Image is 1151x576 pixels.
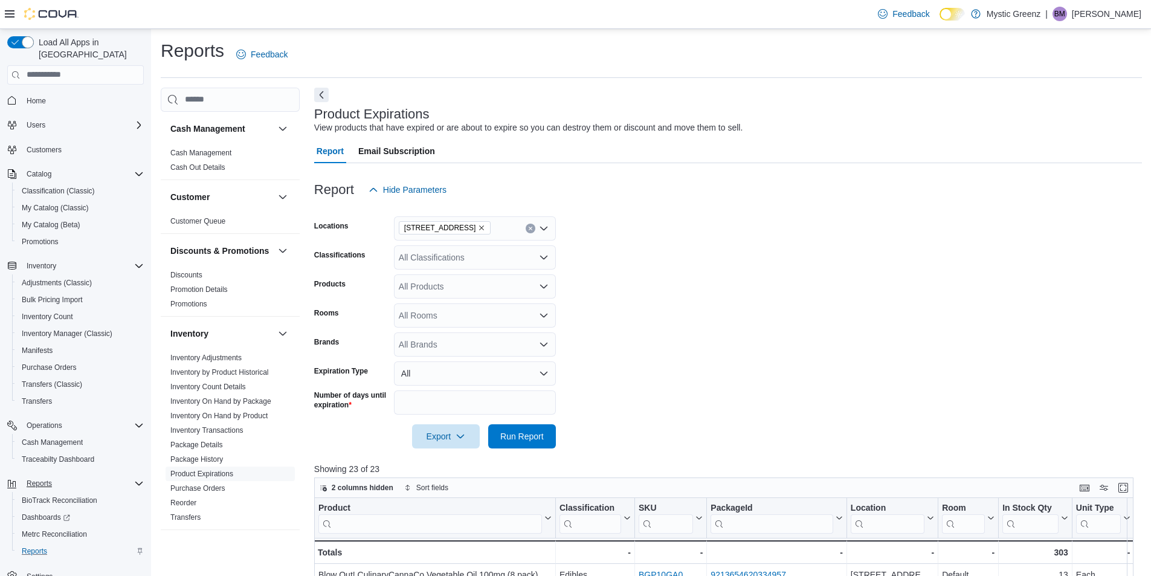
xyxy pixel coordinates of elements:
[276,540,290,554] button: Loyalty
[22,380,82,389] span: Transfers (Classic)
[488,424,556,448] button: Run Report
[22,93,144,108] span: Home
[12,233,149,250] button: Promotions
[314,366,368,376] label: Expiration Type
[170,541,200,553] h3: Loyalty
[2,166,149,183] button: Catalog
[12,509,149,526] a: Dashboards
[170,397,271,406] a: Inventory On Hand by Package
[170,484,225,493] a: Purchase Orders
[711,502,833,533] div: Package URL
[27,96,46,106] span: Home
[539,224,549,233] button: Open list of options
[314,250,366,260] label: Classifications
[873,2,934,26] a: Feedback
[1076,545,1130,560] div: -
[22,418,67,433] button: Operations
[317,139,344,163] span: Report
[500,430,544,442] span: Run Report
[170,426,243,435] span: Inventory Transactions
[170,300,207,308] a: Promotions
[17,218,85,232] a: My Catalog (Beta)
[170,245,269,257] h3: Discounts & Promotions
[559,502,621,533] div: Classification
[318,502,552,533] button: Product
[639,502,693,533] div: SKU URL
[170,412,268,420] a: Inventory On Hand by Product
[17,235,144,249] span: Promotions
[1002,545,1068,560] div: 303
[170,270,202,280] span: Discounts
[17,184,144,198] span: Classification (Classic)
[314,221,349,231] label: Locations
[1002,502,1068,533] button: In Stock Qty
[711,502,843,533] button: PackageId
[559,502,621,514] div: Classification
[170,541,273,553] button: Loyalty
[940,8,965,21] input: Dark Mode
[170,354,242,362] a: Inventory Adjustments
[17,435,88,450] a: Cash Management
[17,326,117,341] a: Inventory Manager (Classic)
[942,545,995,560] div: -
[170,368,269,377] a: Inventory by Product Historical
[22,186,95,196] span: Classification (Classic)
[161,146,300,180] div: Cash Management
[1097,481,1111,495] button: Display options
[851,545,934,560] div: -
[22,259,61,273] button: Inventory
[12,199,149,216] button: My Catalog (Classic)
[314,390,389,410] label: Number of days until expiration
[1045,7,1048,21] p: |
[17,343,57,358] a: Manifests
[161,268,300,316] div: Discounts & Promotions
[17,276,97,290] a: Adjustments (Classic)
[34,36,144,60] span: Load All Apps in [GEOGRAPHIC_DATA]
[27,479,52,488] span: Reports
[170,469,233,479] span: Product Expirations
[12,342,149,359] button: Manifests
[1002,502,1059,533] div: In Stock Qty
[1053,7,1067,21] div: Brooke Melton
[170,396,271,406] span: Inventory On Hand by Package
[22,476,57,491] button: Reports
[851,502,924,533] div: Location
[17,309,144,324] span: Inventory Count
[22,476,144,491] span: Reports
[170,163,225,172] span: Cash Out Details
[314,279,346,289] label: Products
[170,285,228,294] span: Promotion Details
[12,376,149,393] button: Transfers (Classic)
[17,377,144,392] span: Transfers (Classic)
[170,383,246,391] a: Inventory Count Details
[942,502,995,533] button: Room
[27,120,45,130] span: Users
[17,544,144,558] span: Reports
[22,118,50,132] button: Users
[394,361,556,386] button: All
[2,92,149,109] button: Home
[170,440,223,450] span: Package Details
[22,167,144,181] span: Catalog
[12,451,149,468] button: Traceabilty Dashboard
[12,359,149,376] button: Purchase Orders
[12,492,149,509] button: BioTrack Reconciliation
[17,201,144,215] span: My Catalog (Classic)
[17,184,100,198] a: Classification (Classic)
[404,222,476,234] span: [STREET_ADDRESS]
[639,502,703,533] button: SKU
[12,291,149,308] button: Bulk Pricing Import
[17,218,144,232] span: My Catalog (Beta)
[17,394,57,409] a: Transfers
[22,143,66,157] a: Customers
[17,510,144,525] span: Dashboards
[22,295,83,305] span: Bulk Pricing Import
[12,308,149,325] button: Inventory Count
[170,149,231,157] a: Cash Management
[2,475,149,492] button: Reports
[1076,502,1121,514] div: Unit Type
[942,502,985,533] div: Room
[12,216,149,233] button: My Catalog (Beta)
[942,502,985,514] div: Room
[276,326,290,341] button: Inventory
